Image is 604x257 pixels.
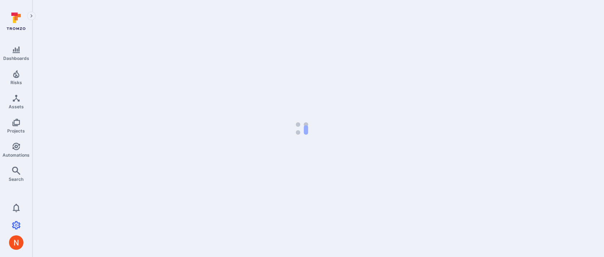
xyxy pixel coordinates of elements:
img: ACg8ocIprwjrgDQnDsNSk9Ghn5p5-B8DpAKWoJ5Gi9syOE4K59tr4Q=s96-c [9,235,23,250]
i: Expand navigation menu [29,13,34,19]
span: Projects [7,128,25,134]
span: Automations [3,152,30,158]
span: Risks [10,80,22,85]
span: Assets [9,104,24,109]
span: Search [9,177,23,182]
div: Neeren Patki [9,235,23,250]
button: Expand navigation menu [27,12,36,20]
span: Dashboards [3,56,29,61]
